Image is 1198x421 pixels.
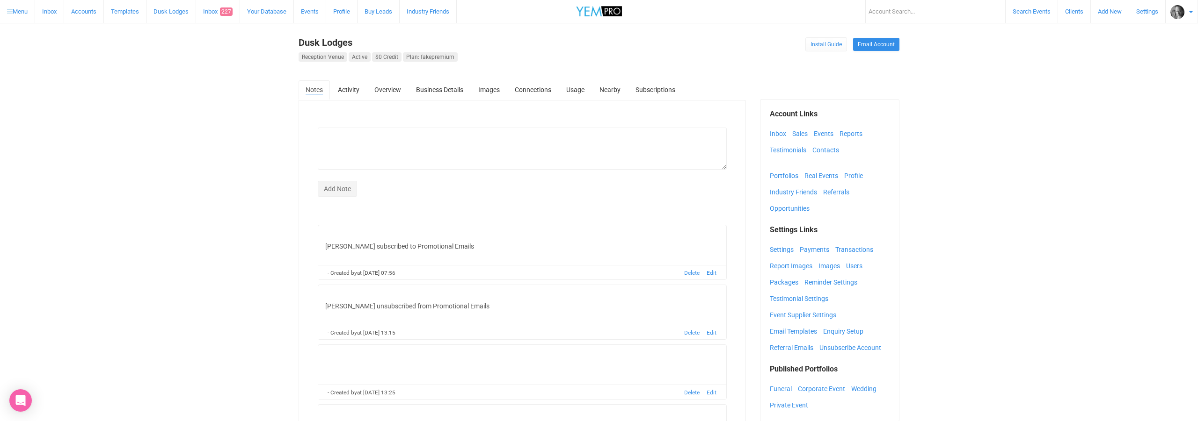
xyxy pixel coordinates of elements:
a: Referral Emails [770,341,818,355]
a: Packages [770,275,803,289]
span: 227 [220,7,233,16]
a: Delete [684,329,700,336]
a: Portfolios [770,169,803,183]
a: Enquiry Setup [823,324,868,338]
legend: Published Portfolios [770,364,890,375]
span: Add New [1098,8,1122,15]
div: [PERSON_NAME] subscribed to Promotional Emails [325,232,719,260]
a: Email Templates [770,324,822,338]
a: Reminder Settings [804,275,862,289]
small: - Created by at [DATE] 13:15 [328,329,395,336]
small: - Created by at [DATE] 13:25 [328,389,395,396]
a: Corporate Event [798,382,850,396]
a: Payments [800,243,834,257]
a: Dusk Lodges [299,37,352,48]
a: Real Events [804,169,843,183]
a: Activity [331,80,366,99]
a: Email Account [853,38,899,51]
a: Report Images [770,259,817,273]
a: Event Supplier Settings [770,308,841,322]
a: Opportunities [770,201,814,215]
a: Wedding [851,382,881,396]
img: open-uri20201103-4-gj8l2i [1170,5,1184,19]
a: Subscriptions [628,80,682,99]
div: Plan: fakepremium [403,52,458,62]
a: Edit [707,389,716,396]
a: Business Details [409,80,470,99]
a: Events [814,127,838,141]
a: Transactions [835,243,878,257]
small: - Created by at [DATE] 07:56 [328,270,395,276]
a: Private Event [770,398,813,412]
a: Inbox [770,127,791,141]
a: Testimonials [770,143,811,157]
div: $0 Credit [372,52,402,62]
a: Referrals [823,185,854,199]
a: Sales [792,127,812,141]
input: Add Note [318,181,357,197]
legend: Account Links [770,109,890,120]
a: Overview [367,80,408,99]
div: Active [349,52,371,62]
div: Reception Venue [299,52,347,62]
span: Clients [1065,8,1083,15]
legend: Settings Links [770,225,890,235]
a: Delete [684,389,700,396]
a: Nearby [592,80,628,99]
a: Reports [840,127,867,141]
a: Settings [770,243,798,257]
a: Profile [844,169,868,183]
a: Funeral [770,382,796,396]
span: Search Events [1013,8,1051,15]
a: Industry Friends [770,185,822,199]
a: Images [818,259,845,273]
a: Connections [508,80,558,99]
a: Notes [299,80,330,100]
a: Install Guide [805,37,847,51]
a: Edit [707,329,716,336]
a: Edit [707,270,716,276]
a: Delete [684,270,700,276]
a: Contacts [812,143,844,157]
a: Images [471,80,507,99]
div: [PERSON_NAME] unsubscribed from Promotional Emails [325,292,719,320]
div: Open Intercom Messenger [9,389,32,412]
a: Unsubscribe Account [819,341,886,355]
a: Testimonial Settings [770,292,833,306]
a: Usage [559,80,592,99]
a: Users [846,259,867,273]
